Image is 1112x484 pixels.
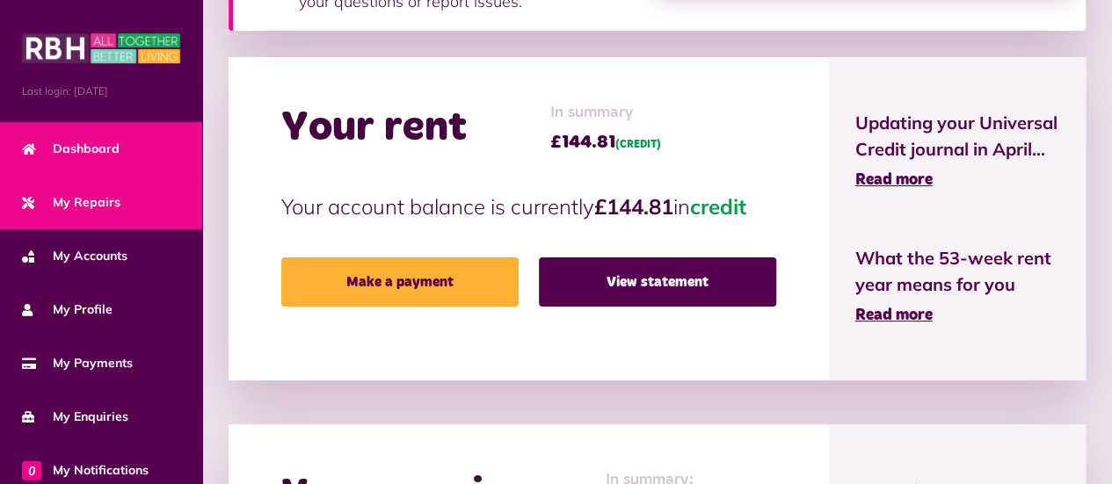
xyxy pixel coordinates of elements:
[855,110,1060,192] a: Updating your Universal Credit journal in April... Read more
[281,103,467,154] h2: Your rent
[22,83,180,99] span: Last login: [DATE]
[22,193,120,212] span: My Repairs
[281,191,776,222] p: Your account balance is currently in
[22,461,149,480] span: My Notifications
[22,460,41,480] span: 0
[855,110,1060,163] span: Updating your Universal Credit journal in April...
[22,31,180,66] img: MyRBH
[22,247,127,265] span: My Accounts
[855,307,933,323] span: Read more
[22,300,113,319] span: My Profile
[22,408,128,426] span: My Enquiries
[855,245,1060,298] span: What the 53-week rent year means for you
[615,140,661,150] span: (CREDIT)
[690,193,746,220] span: credit
[550,129,661,155] span: £144.81
[22,140,120,158] span: Dashboard
[855,172,933,188] span: Read more
[281,257,519,307] a: Make a payment
[22,354,133,372] span: My Payments
[539,257,776,307] a: View statement
[594,193,673,220] strong: £144.81
[855,245,1060,328] a: What the 53-week rent year means for you Read more
[550,101,661,125] span: In summary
